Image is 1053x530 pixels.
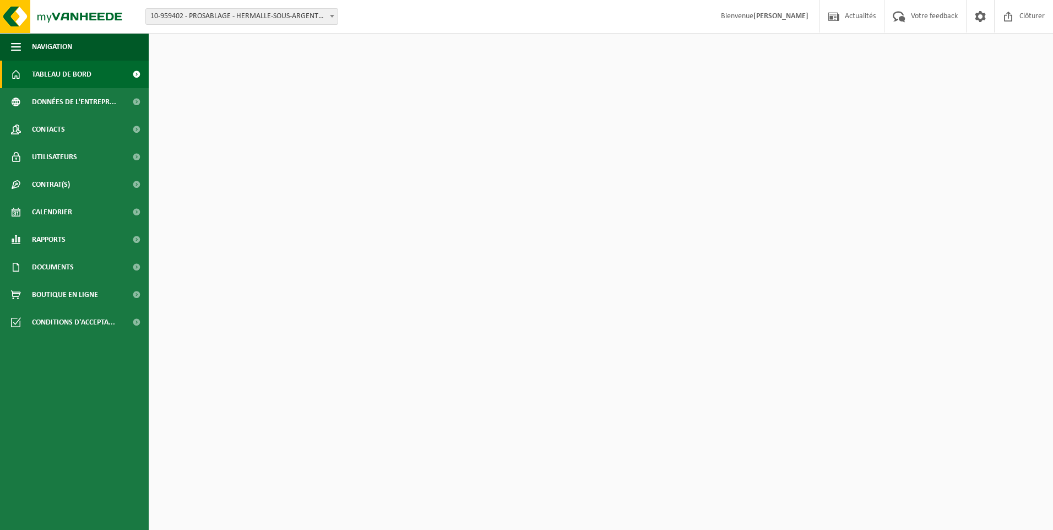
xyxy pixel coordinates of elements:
strong: [PERSON_NAME] [753,12,808,20]
span: Boutique en ligne [32,281,98,309]
span: Contrat(s) [32,171,70,198]
span: Données de l'entrepr... [32,88,116,116]
span: 10-959402 - PROSABLAGE - HERMALLE-SOUS-ARGENTEAU [145,8,338,25]
span: Tableau de bord [32,61,91,88]
span: 10-959402 - PROSABLAGE - HERMALLE-SOUS-ARGENTEAU [146,9,338,24]
span: Rapports [32,226,66,253]
span: Calendrier [32,198,72,226]
span: Documents [32,253,74,281]
span: Conditions d'accepta... [32,309,115,336]
span: Navigation [32,33,72,61]
span: Contacts [32,116,65,143]
span: Utilisateurs [32,143,77,171]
